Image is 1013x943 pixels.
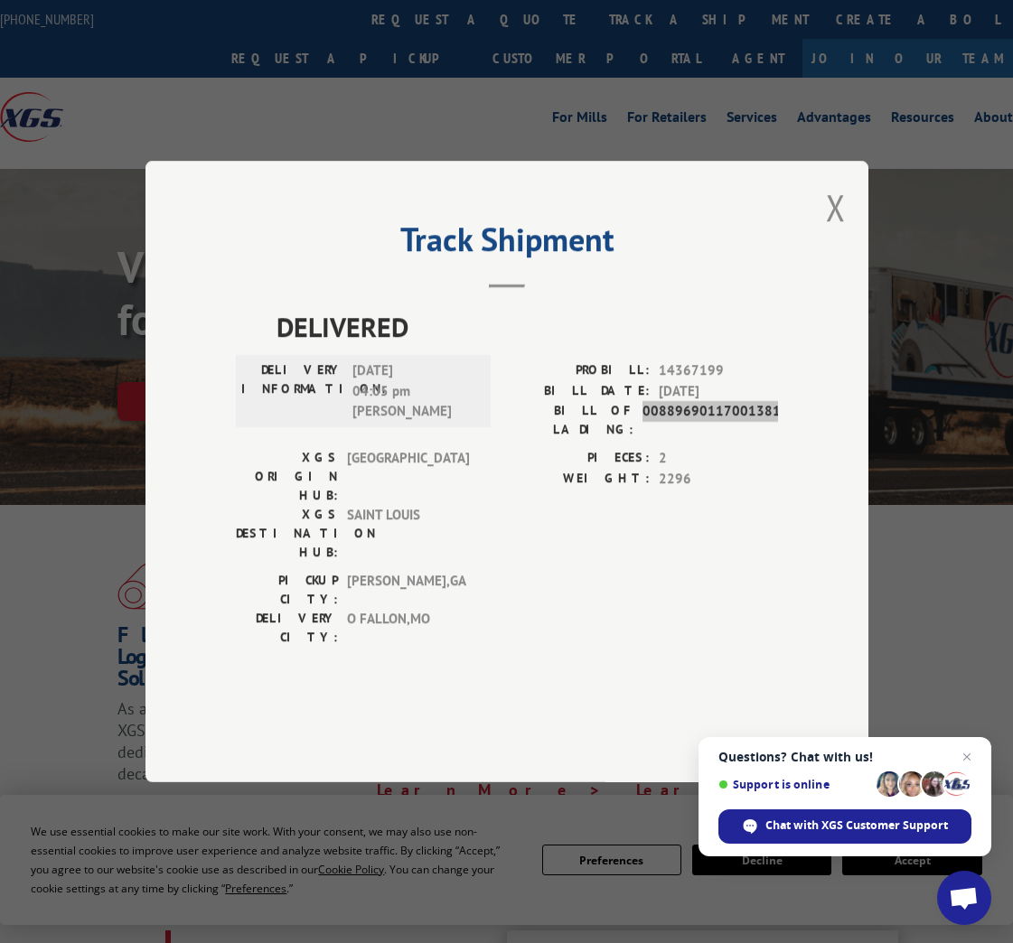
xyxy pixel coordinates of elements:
span: Questions? Chat with us! [718,750,971,764]
label: PROBILL: [507,360,650,381]
span: [PERSON_NAME] , GA [347,571,469,609]
span: SAINT LOUIS [347,505,469,562]
span: O FALLON , MO [347,609,469,647]
label: PIECES: [507,448,650,469]
span: DELIVERED [277,306,778,347]
span: 2296 [659,469,778,490]
span: Chat with XGS Customer Support [765,817,948,834]
span: [GEOGRAPHIC_DATA] [347,448,469,505]
h2: Track Shipment [236,227,778,261]
label: BILL DATE: [507,381,650,402]
span: Support is online [718,778,870,791]
label: WEIGHT: [507,469,650,490]
span: 14367199 [659,360,778,381]
span: Close chat [956,746,978,768]
span: [DATE] [659,381,778,402]
label: XGS DESTINATION HUB: [236,505,338,562]
label: DELIVERY INFORMATION: [241,360,343,422]
button: Close modal [826,183,846,231]
span: 2 [659,448,778,469]
span: 00889690117001381 [643,401,778,439]
label: PICKUP CITY: [236,571,338,609]
label: DELIVERY CITY: [236,609,338,647]
div: Chat with XGS Customer Support [718,809,971,844]
div: Open chat [937,871,991,925]
label: XGS ORIGIN HUB: [236,448,338,505]
label: BILL OF LADING: [507,401,633,439]
span: [DATE] 04:05 pm [PERSON_NAME] [352,360,474,422]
